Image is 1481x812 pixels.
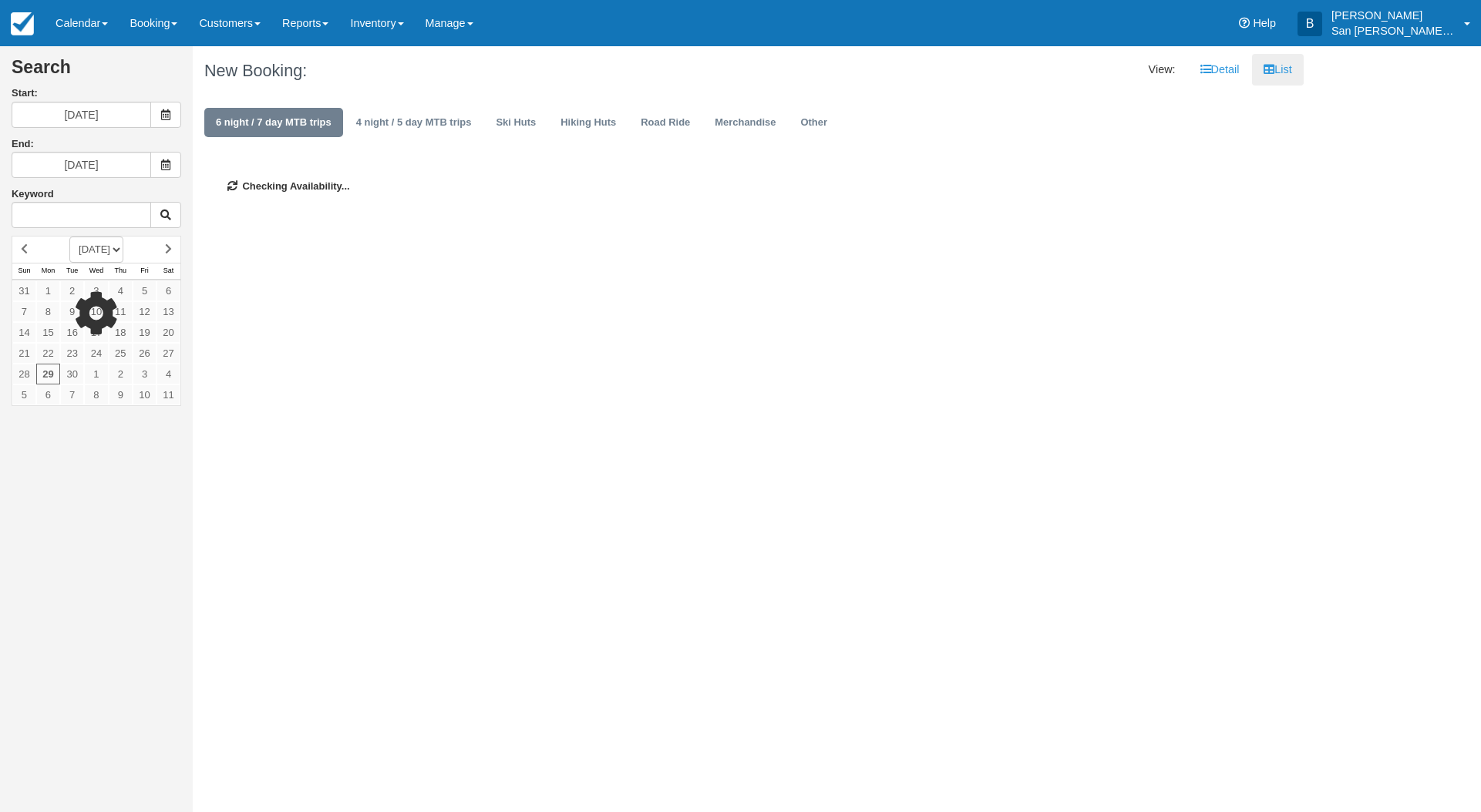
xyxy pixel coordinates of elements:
span: Help [1253,17,1276,29]
li: View: [1137,54,1187,86]
a: 4 night / 5 day MTB trips [345,108,483,138]
a: Hiking Huts [549,108,628,138]
i: Help [1239,18,1250,29]
a: 6 night / 7 day MTB trips [204,108,343,138]
img: checkfront-main-nav-mini-logo.png [11,12,34,35]
p: San [PERSON_NAME] Hut Systems [1331,23,1455,39]
div: B [1298,12,1322,36]
button: Keyword Search [150,202,181,228]
a: Merchandise [703,108,787,138]
div: Checking Availability... [204,156,1292,217]
h2: Search [12,58,181,86]
a: Road Ride [629,108,702,138]
label: Keyword [12,188,54,200]
label: Start: [12,86,181,101]
p: [PERSON_NAME] [1331,8,1455,23]
a: 29 [36,364,60,384]
a: List [1252,54,1303,86]
a: Other [789,108,839,138]
a: Ski Huts [484,108,547,138]
label: End: [12,138,34,149]
h1: New Booking: [204,62,736,80]
a: Detail [1189,54,1251,86]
